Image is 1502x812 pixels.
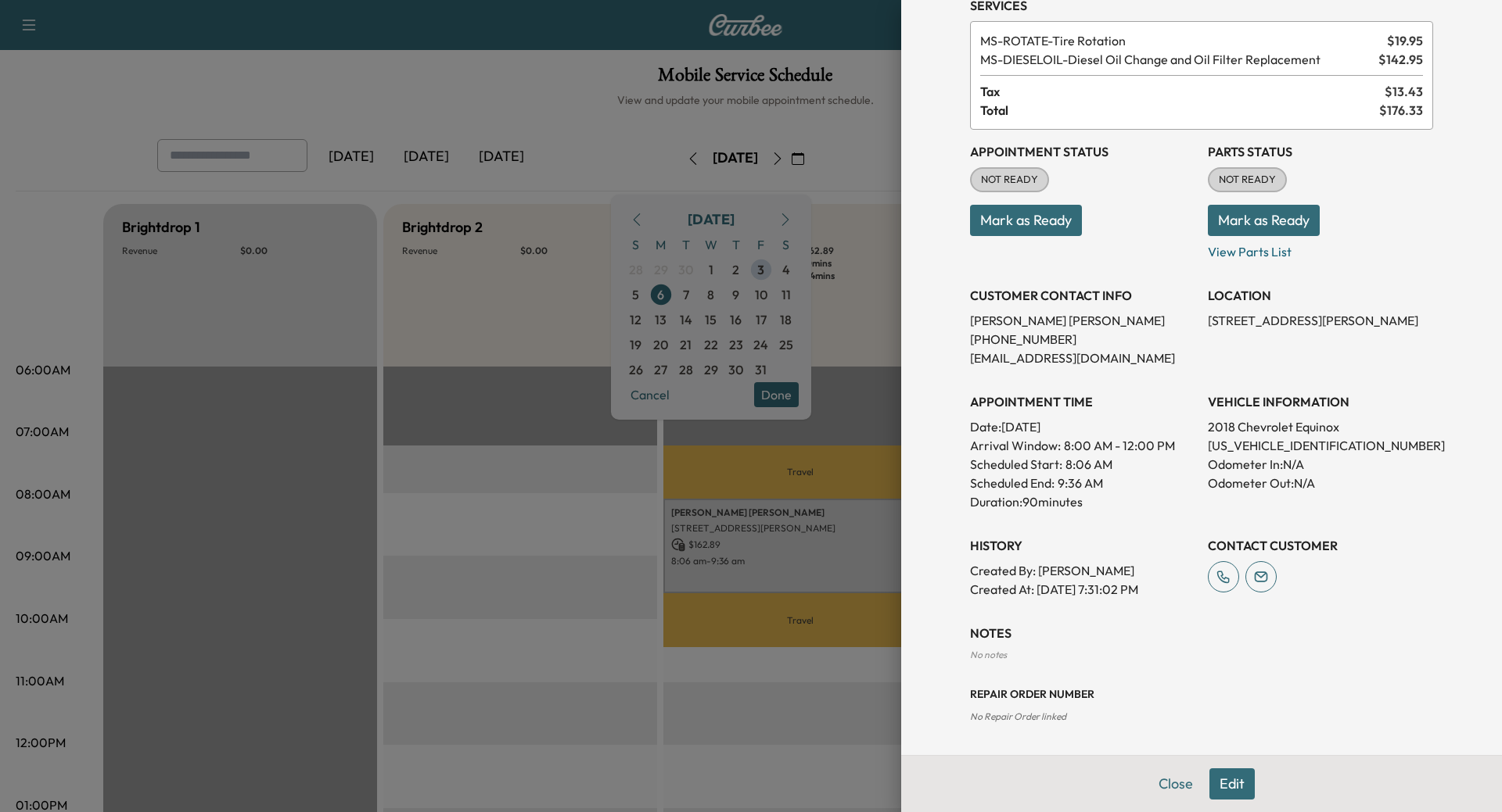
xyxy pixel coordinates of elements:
[1208,205,1320,236] button: Mark as Ready
[970,686,1433,702] h3: Repair Order number
[1208,455,1433,474] p: Odometer In: N/A
[1379,101,1423,120] span: $ 176.33
[1209,172,1285,188] span: NOT READY
[970,205,1082,236] button: Mark as Ready
[970,142,1195,161] h3: Appointment Status
[970,536,1195,555] h3: History
[1148,768,1203,799] button: Close
[1208,417,1433,436] p: 2018 Chevrolet Equinox
[1058,474,1103,492] p: 9:36 AM
[970,624,1433,642] h3: NOTES
[1209,768,1255,799] button: Edit
[970,392,1195,411] h3: APPOINTMENT TIME
[1065,455,1112,474] p: 8:06 AM
[980,101,1379,120] span: Total
[1385,82,1423,101] span: $ 13.43
[1208,536,1433,555] h3: CONTACT CUSTOMER
[970,710,1066,722] span: No Repair Order linked
[970,349,1195,367] p: [EMAIL_ADDRESS][DOMAIN_NAME]
[1208,286,1433,305] h3: LOCATION
[970,455,1062,474] p: Scheduled Start:
[1378,50,1423,69] span: $ 142.95
[970,474,1055,492] p: Scheduled End:
[980,50,1372,69] span: Diesel Oil Change and Oil Filter Replacement
[1208,436,1433,455] p: [US_VEHICLE_IDENTIFICATION_NUMBER]
[970,286,1195,305] h3: CUSTOMER CONTACT INFO
[980,31,1381,50] span: Tire Rotation
[970,649,1433,661] div: No notes
[972,172,1047,188] span: NOT READY
[970,311,1195,330] p: [PERSON_NAME] [PERSON_NAME]
[970,330,1195,349] p: [PHONE_NUMBER]
[1208,142,1433,161] h3: Parts Status
[970,580,1195,599] p: Created At : [DATE] 7:31:02 PM
[970,436,1195,455] p: Arrival Window:
[1208,311,1433,330] p: [STREET_ADDRESS][PERSON_NAME]
[970,492,1195,511] p: Duration: 90 minutes
[1208,474,1433,492] p: Odometer Out: N/A
[970,417,1195,436] p: Date: [DATE]
[1064,436,1175,455] span: 8:00 AM - 12:00 PM
[1387,31,1423,50] span: $ 19.95
[1208,392,1433,411] h3: VEHICLE INFORMATION
[970,561,1195,580] p: Created By : [PERSON_NAME]
[980,82,1385,101] span: Tax
[1208,236,1433,261] p: View Parts List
